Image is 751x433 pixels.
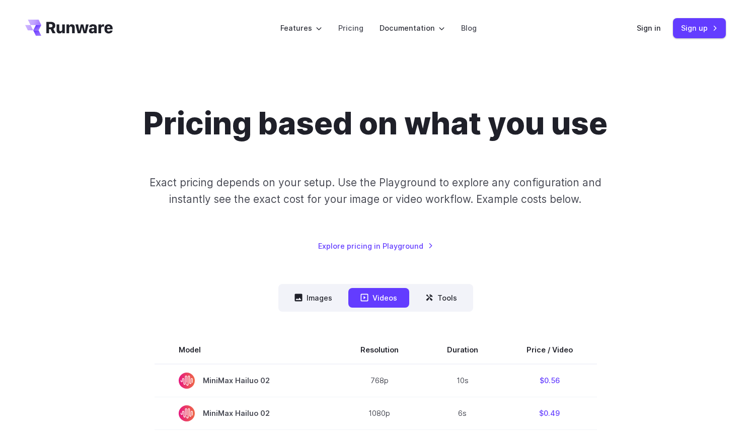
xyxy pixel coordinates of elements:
[461,22,477,34] a: Blog
[502,336,597,364] th: Price / Video
[25,20,113,36] a: Go to /
[423,336,502,364] th: Duration
[280,22,322,34] label: Features
[155,336,336,364] th: Model
[282,288,344,308] button: Images
[413,288,469,308] button: Tools
[336,364,423,397] td: 768p
[179,373,312,389] span: MiniMax Hailuo 02
[336,336,423,364] th: Resolution
[336,397,423,429] td: 1080p
[502,364,597,397] td: $0.56
[179,405,312,421] span: MiniMax Hailuo 02
[423,364,502,397] td: 10s
[143,105,608,142] h1: Pricing based on what you use
[637,22,661,34] a: Sign in
[423,397,502,429] td: 6s
[318,240,433,252] a: Explore pricing in Playground
[380,22,445,34] label: Documentation
[338,22,363,34] a: Pricing
[502,397,597,429] td: $0.49
[673,18,726,38] a: Sign up
[130,174,621,208] p: Exact pricing depends on your setup. Use the Playground to explore any configuration and instantl...
[348,288,409,308] button: Videos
